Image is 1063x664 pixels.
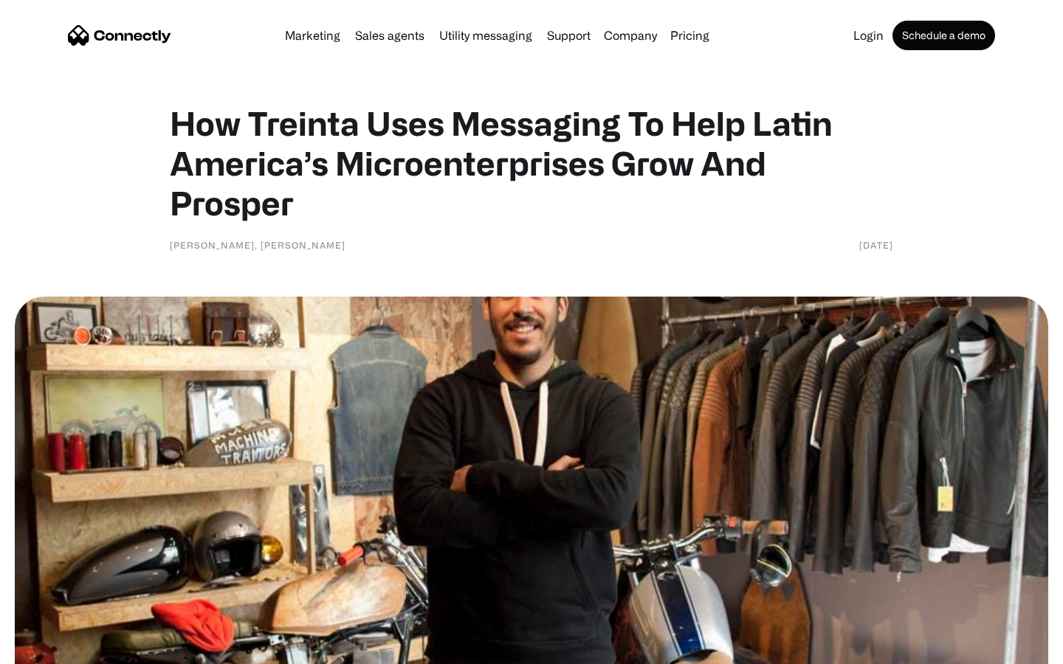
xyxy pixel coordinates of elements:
a: Marketing [279,30,346,41]
a: Pricing [664,30,715,41]
a: Login [847,30,890,41]
div: [PERSON_NAME], [PERSON_NAME] [170,238,345,252]
a: Support [541,30,596,41]
div: Company [599,25,661,46]
div: [DATE] [859,238,893,252]
aside: Language selected: English [15,638,89,659]
h1: How Treinta Uses Messaging To Help Latin America’s Microenterprises Grow And Prosper [170,103,893,223]
a: Sales agents [349,30,430,41]
a: Schedule a demo [892,21,995,50]
ul: Language list [30,638,89,659]
a: Utility messaging [433,30,538,41]
a: home [68,24,171,46]
div: Company [604,25,657,46]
